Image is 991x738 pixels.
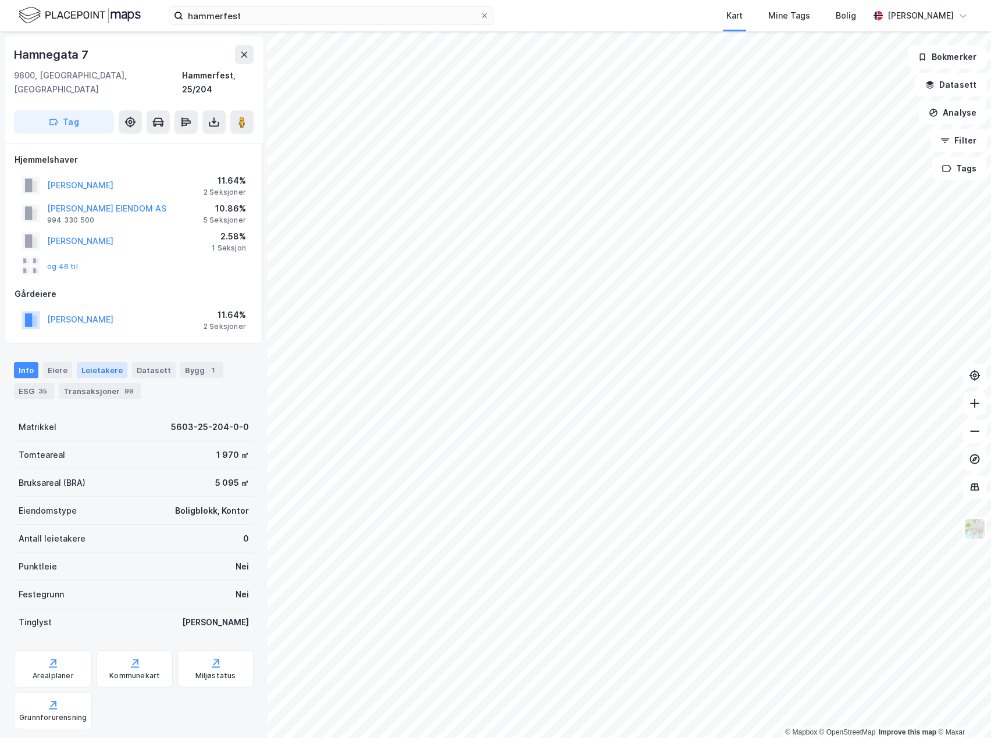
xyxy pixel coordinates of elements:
[14,362,38,378] div: Info
[204,322,246,331] div: 2 Seksjoner
[19,504,77,518] div: Eiendomstype
[933,682,991,738] div: Kontrollprogram for chat
[212,243,246,253] div: 1 Seksjon
[819,728,876,736] a: OpenStreetMap
[43,362,72,378] div: Eiere
[14,383,54,399] div: ESG
[887,9,954,23] div: [PERSON_NAME]
[915,73,986,96] button: Datasett
[109,671,160,680] div: Kommunekart
[15,153,253,167] div: Hjemmelshaver
[15,287,253,301] div: Gårdeiere
[182,615,249,629] div: [PERSON_NAME]
[19,476,85,490] div: Bruksareal (BRA)
[19,560,57,574] div: Punktleie
[195,671,236,680] div: Miljøstatus
[908,45,986,69] button: Bokmerker
[183,7,480,24] input: Søk på adresse, matrikkel, gårdeiere, leietakere eller personer
[726,9,743,23] div: Kart
[203,216,246,225] div: 5 Seksjoner
[964,518,986,540] img: Z
[204,308,246,322] div: 11.64%
[47,216,94,225] div: 994 330 500
[207,364,219,376] div: 1
[243,532,249,546] div: 0
[19,420,56,434] div: Matrikkel
[931,129,986,152] button: Filter
[836,9,856,23] div: Bolig
[933,682,991,738] iframe: Chat Widget
[932,157,986,180] button: Tags
[204,188,246,197] div: 2 Seksjoner
[14,110,114,134] button: Tag
[19,587,64,601] div: Festegrunn
[236,587,249,601] div: Nei
[14,45,91,64] div: Hamnegata 7
[236,560,249,574] div: Nei
[132,362,176,378] div: Datasett
[919,101,986,124] button: Analyse
[14,69,182,96] div: 9600, [GEOGRAPHIC_DATA], [GEOGRAPHIC_DATA]
[77,362,127,378] div: Leietakere
[171,420,249,434] div: 5603-25-204-0-0
[203,202,246,216] div: 10.86%
[19,532,85,546] div: Antall leietakere
[19,713,87,722] div: Grunnforurensning
[59,383,141,399] div: Transaksjoner
[768,9,810,23] div: Mine Tags
[182,69,254,96] div: Hammerfest, 25/204
[19,615,52,629] div: Tinglyst
[215,476,249,490] div: 5 095 ㎡
[33,671,74,680] div: Arealplaner
[122,385,136,397] div: 99
[175,504,249,518] div: Boligblokk, Kontor
[879,728,936,736] a: Improve this map
[19,5,141,26] img: logo.f888ab2527a4732fd821a326f86c7f29.svg
[785,728,817,736] a: Mapbox
[180,362,223,378] div: Bygg
[204,174,246,188] div: 11.64%
[216,448,249,462] div: 1 970 ㎡
[212,230,246,243] div: 2.58%
[37,385,49,397] div: 35
[19,448,65,462] div: Tomteareal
